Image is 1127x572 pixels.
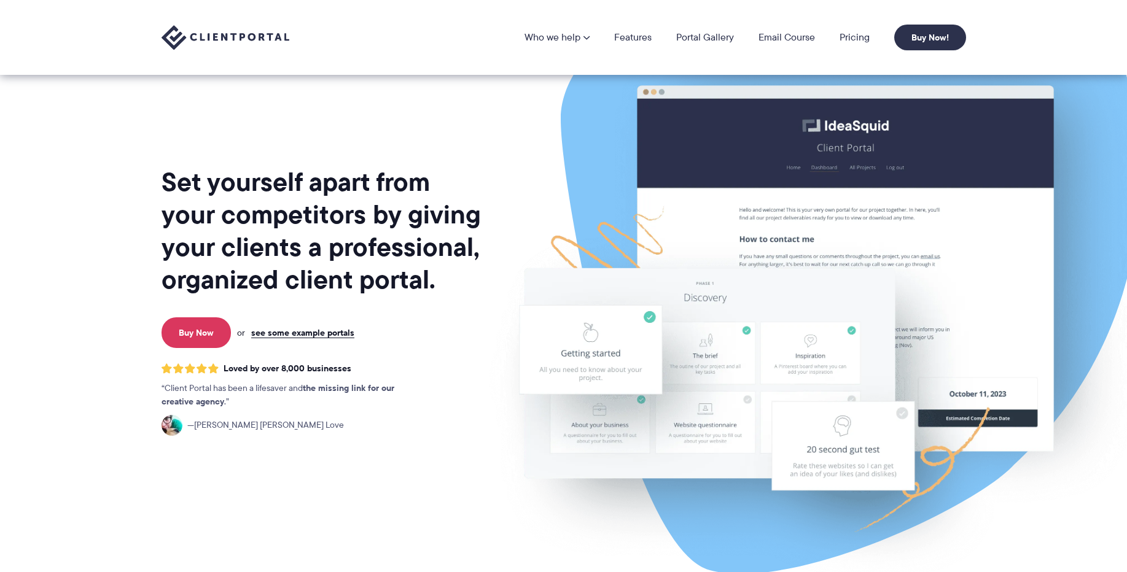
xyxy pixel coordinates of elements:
a: Features [614,33,652,42]
a: Portal Gallery [676,33,734,42]
a: Pricing [840,33,870,42]
strong: the missing link for our creative agency [162,381,394,408]
a: see some example portals [251,327,354,338]
span: Loved by over 8,000 businesses [224,363,351,374]
h1: Set yourself apart from your competitors by giving your clients a professional, organized client ... [162,166,483,296]
a: Buy Now [162,317,231,348]
span: [PERSON_NAME] [PERSON_NAME] Love [187,419,344,432]
a: Buy Now! [894,25,966,50]
a: Who we help [525,33,590,42]
a: Email Course [758,33,815,42]
span: or [237,327,245,338]
p: Client Portal has been a lifesaver and . [162,382,419,409]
